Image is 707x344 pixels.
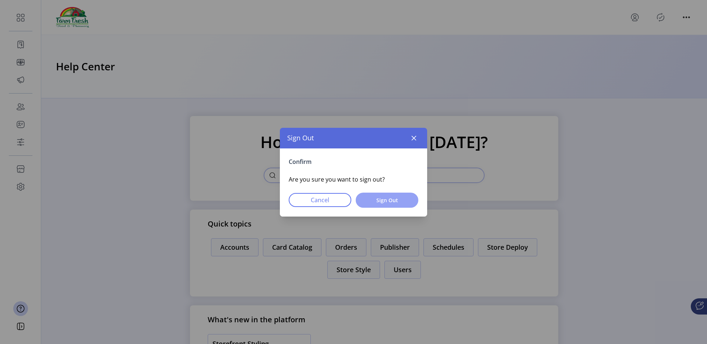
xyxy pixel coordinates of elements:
button: Sign Out [356,193,418,208]
button: Cancel [289,193,351,207]
p: Are you sure you want to sign out? [289,175,418,184]
p: Confirm [289,157,418,166]
span: Sign Out [287,133,314,143]
span: Sign Out [365,196,409,204]
span: Cancel [298,196,342,204]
